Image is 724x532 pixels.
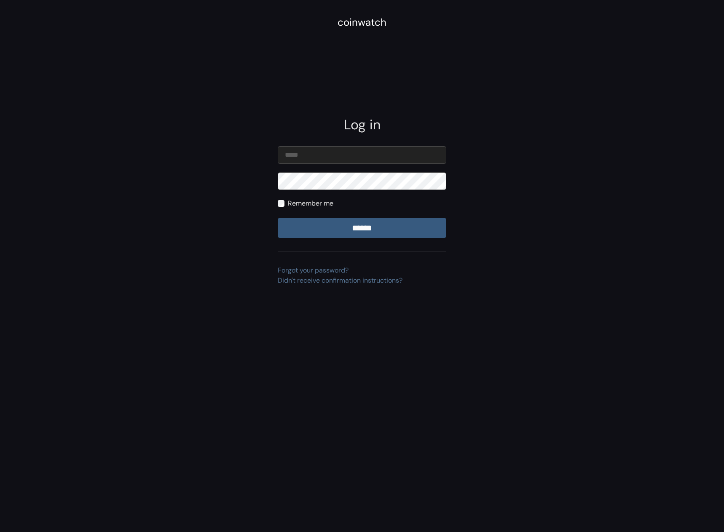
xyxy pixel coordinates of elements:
[288,198,333,209] label: Remember me
[338,15,386,30] div: coinwatch
[278,266,349,275] a: Forgot your password?
[278,117,446,133] h2: Log in
[278,276,402,285] a: Didn't receive confirmation instructions?
[338,19,386,28] a: coinwatch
